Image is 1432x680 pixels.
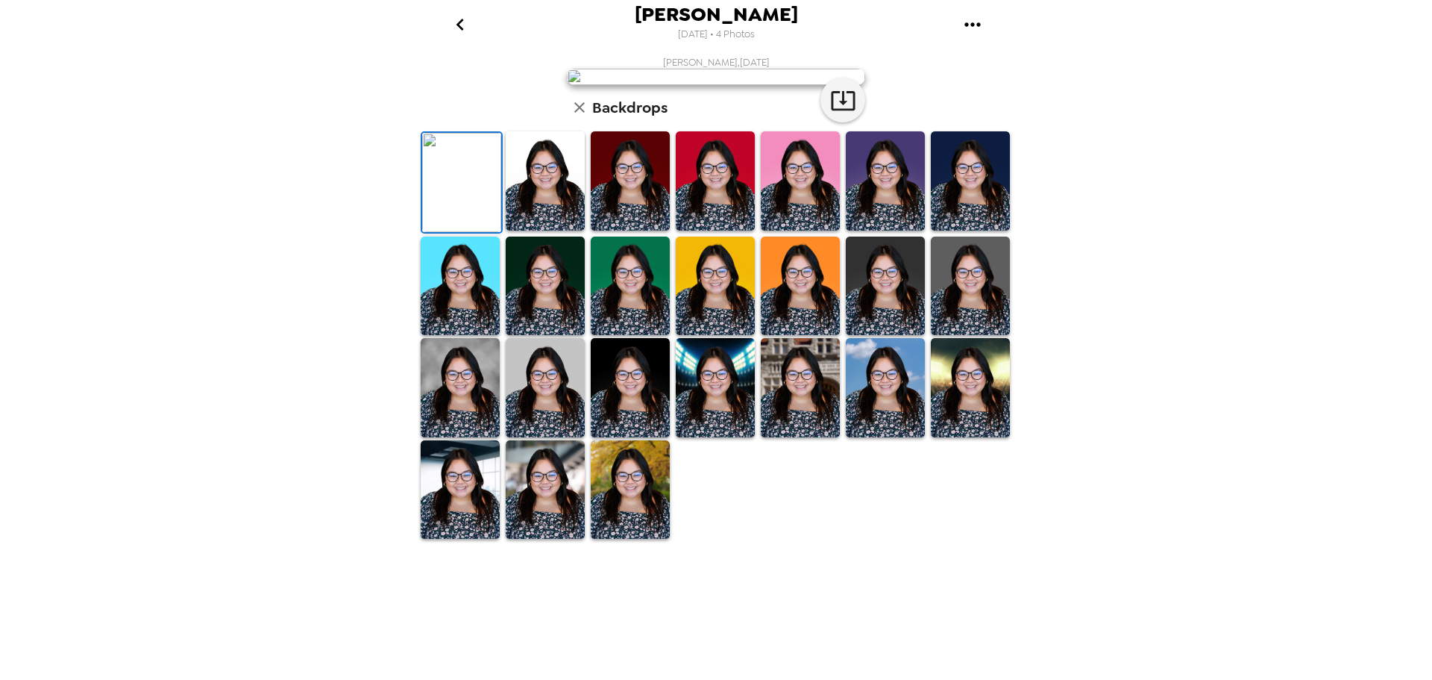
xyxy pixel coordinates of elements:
[422,133,501,232] img: Original
[592,96,668,119] h6: Backdrops
[678,25,755,45] span: [DATE] • 4 Photos
[663,56,770,69] span: [PERSON_NAME] , [DATE]
[635,4,798,25] span: [PERSON_NAME]
[567,69,865,85] img: user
